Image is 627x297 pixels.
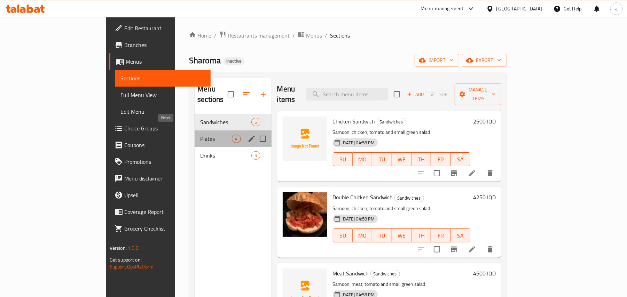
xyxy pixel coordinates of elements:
span: Sandwiches [395,194,424,202]
button: FR [431,228,450,242]
button: FR [431,152,450,166]
span: Sections [330,31,350,40]
span: Select section [390,87,404,102]
span: FR [434,231,448,241]
a: Full Menu View [115,87,211,103]
input: search [306,88,388,101]
span: export [468,56,501,65]
span: Plates [200,135,232,143]
span: Restaurants management [228,31,290,40]
a: Menu disclaimer [109,170,211,187]
a: Edit menu item [468,245,476,254]
button: Branch-specific-item [446,241,462,258]
a: Coupons [109,137,211,153]
a: Choice Groups [109,120,211,137]
span: Add [406,90,425,98]
span: Drinks [200,151,251,160]
a: Edit Menu [115,103,211,120]
span: Grocery Checklist [124,224,205,233]
span: MO [355,154,369,164]
button: import [415,54,459,67]
h6: 2500 IQD [473,117,496,126]
nav: breadcrumb [189,31,507,40]
button: WE [392,228,412,242]
div: items [251,151,260,160]
span: Manage items [460,86,496,103]
span: TH [414,231,428,241]
span: a [615,5,618,13]
div: Inactive [224,57,244,65]
a: Coverage Report [109,203,211,220]
h6: 4250 IQD [473,192,496,202]
span: 1.0.0 [128,243,139,252]
span: TU [375,231,389,241]
span: Chicken Sandwich [333,116,375,127]
img: Chicken Sandwich [283,117,327,161]
span: Menus [306,31,322,40]
button: edit [246,134,257,144]
span: SU [336,154,350,164]
img: Double Chicken Sandwich [283,192,327,237]
span: Select section first [426,89,455,100]
li: / [292,31,295,40]
a: Menus [298,31,322,40]
span: FR [434,154,448,164]
button: export [462,54,507,67]
a: Edit Restaurant [109,20,211,37]
h2: Menu items [277,84,298,105]
span: 5 [252,119,260,126]
button: Add section [255,86,272,103]
span: WE [395,154,409,164]
span: MO [355,231,369,241]
span: Sandwiches [377,118,406,126]
span: Sandwiches [371,270,400,278]
span: Select to update [430,166,444,180]
button: TU [372,228,392,242]
h6: 4500 IQD [473,268,496,278]
span: Edit Menu [120,107,205,116]
span: Full Menu View [120,91,205,99]
a: Sections [115,70,211,87]
span: 4 [232,136,240,142]
span: Sort sections [238,86,255,103]
span: Inactive [224,58,244,64]
a: Support.OpsPlatform [110,262,154,271]
div: Plates4edit [195,130,271,147]
div: Sandwiches [200,118,251,126]
button: SA [451,152,470,166]
span: SA [454,231,468,241]
span: Branches [124,41,205,49]
button: TH [412,152,431,166]
span: Menus [126,57,205,66]
nav: Menu sections [195,111,271,167]
span: Get support on: [110,255,142,264]
button: TU [372,152,392,166]
a: Branches [109,37,211,53]
span: Double Chicken Sandwich [333,192,393,202]
div: items [232,135,241,143]
button: delete [482,165,499,182]
a: Edit menu item [468,169,476,177]
button: Branch-specific-item [446,165,462,182]
span: WE [395,231,409,241]
span: Select to update [430,242,444,257]
span: Meat Sandwich [333,268,369,279]
span: Menu disclaimer [124,174,205,183]
a: Promotions [109,153,211,170]
span: Upsell [124,191,205,199]
span: TH [414,154,428,164]
span: Choice Groups [124,124,205,133]
span: import [420,56,454,65]
a: Menus [109,53,211,70]
span: [DATE] 04:58 PM [339,139,378,146]
button: MO [353,152,372,166]
button: MO [353,228,372,242]
span: Coverage Report [124,208,205,216]
p: Samoon, meat, tomato and small green salad [333,280,471,289]
button: Manage items [455,83,501,105]
span: Promotions [124,158,205,166]
a: Grocery Checklist [109,220,211,237]
span: Select all sections [224,87,238,102]
a: Restaurants management [219,31,290,40]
